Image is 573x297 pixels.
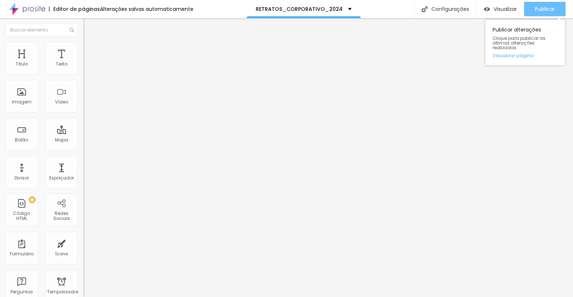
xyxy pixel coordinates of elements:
font: RETRATOS_CORPORATIVO_2024 [256,5,343,13]
font: Ícone [55,251,68,257]
font: Alterações salvas automaticamente [100,5,193,13]
font: Temporizador [47,289,78,295]
font: Título [16,61,28,67]
font: Espaçador [49,175,74,181]
font: Perguntas [11,289,33,295]
font: Mapa [55,137,68,143]
img: view-1.svg [484,6,490,12]
button: Publicar [524,2,566,16]
font: Formulário [10,251,34,257]
font: Editor de páginas [53,5,100,13]
a: Visualizar página [493,53,558,58]
iframe: Editor [83,18,573,297]
img: Ícone [70,28,74,32]
font: Código HTML [13,210,30,221]
font: Texto [56,61,67,67]
font: Divisor [14,175,29,181]
font: Visualizar página [493,52,534,59]
font: Vídeo [55,99,68,105]
font: Configurações [431,5,469,13]
font: Visualizar [494,5,517,13]
font: Publicar alterações [493,26,541,33]
img: Ícone [422,6,428,12]
font: Redes Sociais [53,210,70,221]
font: Imagem [12,99,32,105]
font: Publicar [535,5,555,13]
font: Clique para publicar as últimas alterações realizadas [493,35,545,51]
font: Botão [15,137,29,143]
button: Visualizar [477,2,524,16]
input: Buscar elemento [5,24,78,37]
